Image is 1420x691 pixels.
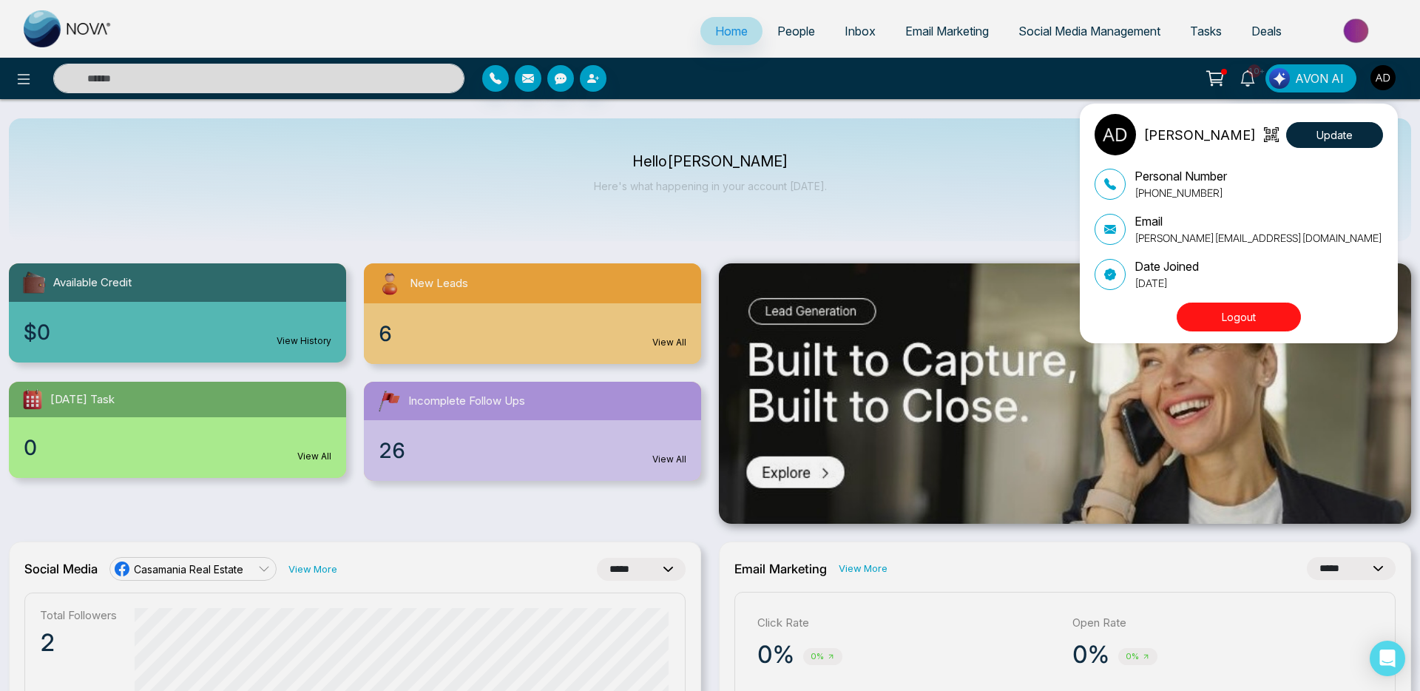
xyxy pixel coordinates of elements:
[1135,257,1199,275] p: Date Joined
[1135,167,1227,185] p: Personal Number
[1135,230,1382,246] p: [PERSON_NAME][EMAIL_ADDRESS][DOMAIN_NAME]
[1370,641,1405,676] div: Open Intercom Messenger
[1143,125,1256,145] p: [PERSON_NAME]
[1135,275,1199,291] p: [DATE]
[1135,212,1382,230] p: Email
[1177,303,1301,331] button: Logout
[1286,122,1383,148] button: Update
[1135,185,1227,200] p: [PHONE_NUMBER]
